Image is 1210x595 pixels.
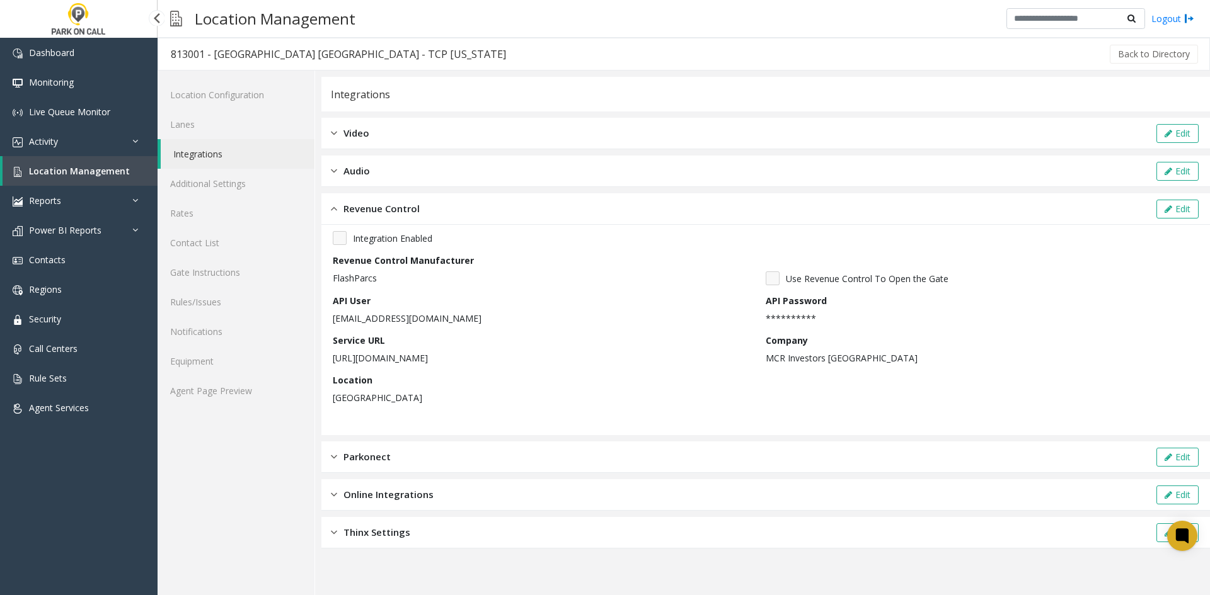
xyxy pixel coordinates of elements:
button: Back to Directory [1110,45,1198,64]
a: Equipment [158,346,314,376]
img: 'icon' [13,226,23,236]
img: 'icon' [13,196,23,207]
img: 'icon' [13,404,23,414]
a: Rules/Issues [158,287,314,317]
p: FlashParcs [333,271,759,285]
span: Dashboard [29,47,74,59]
img: 'icon' [13,167,23,177]
label: Location [333,373,372,387]
a: Integrations [161,139,314,169]
a: Contact List [158,228,314,258]
span: Regions [29,283,62,295]
img: 'icon' [13,285,23,295]
p: [GEOGRAPHIC_DATA] [333,391,759,404]
img: 'icon' [13,108,23,118]
img: 'icon' [13,315,23,325]
label: API User [333,294,371,307]
span: Contacts [29,254,66,266]
label: Service URL [333,334,385,347]
span: Call Centers [29,343,78,354]
p: [URL][DOMAIN_NAME] [333,351,759,365]
img: closed [331,126,337,140]
h3: Location Management [188,3,362,34]
span: Revenue Control [343,201,420,216]
img: opened [331,201,337,216]
button: Edit [1156,200,1199,218]
span: Power BI Reports [29,224,101,236]
button: Edit [1156,485,1199,504]
span: Online Integrations [343,487,434,502]
button: Edit [1156,523,1199,542]
label: API Password [766,294,827,307]
p: MCR Investors [GEOGRAPHIC_DATA] [766,351,1192,365]
span: Integration Enabled [353,232,432,245]
img: closed [331,450,337,464]
span: Reports [29,195,61,207]
a: Notifications [158,317,314,346]
span: Agent Services [29,402,89,414]
span: Rule Sets [29,372,67,384]
button: Edit [1156,162,1199,181]
img: 'icon' [13,137,23,147]
img: 'icon' [13,48,23,59]
img: 'icon' [13,78,23,88]
span: Live Queue Monitor [29,106,110,118]
a: Rates [158,198,314,228]
label: Revenue Control Manufacturer [333,254,474,267]
img: 'icon' [13,256,23,266]
span: Thinx Settings [343,525,410,540]
span: Location Management [29,165,130,177]
span: Parkonect [343,450,391,464]
img: 'icon' [13,374,23,384]
img: pageIcon [170,3,182,34]
a: Location Management [3,156,158,186]
span: Video [343,126,369,140]
a: Gate Instructions [158,258,314,287]
button: Edit [1156,448,1199,467]
a: Lanes [158,110,314,139]
span: Use Revenue Control To Open the Gate [786,272,948,285]
a: Agent Page Preview [158,376,314,405]
img: closed [331,164,337,178]
label: Company [766,334,808,347]
span: Monitoring [29,76,74,88]
img: closed [331,487,337,502]
span: Security [29,313,61,325]
button: Edit [1156,124,1199,143]
span: Activity [29,135,58,147]
img: 'icon' [13,344,23,354]
div: 813001 - [GEOGRAPHIC_DATA] [GEOGRAPHIC_DATA] - TCP [US_STATE] [171,46,506,62]
img: closed [331,525,337,540]
p: [EMAIL_ADDRESS][DOMAIN_NAME] [333,312,759,325]
img: logout [1184,12,1194,25]
div: Integrations [331,86,390,103]
a: Logout [1151,12,1194,25]
a: Additional Settings [158,169,314,198]
span: Audio [343,164,370,178]
a: Location Configuration [158,80,314,110]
